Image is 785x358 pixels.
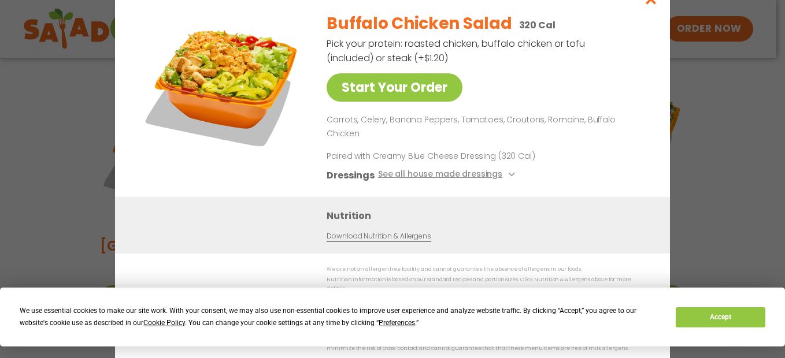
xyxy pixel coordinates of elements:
[327,36,587,65] p: Pick your protein: roasted chicken, buffalo chicken or tofu (included) or steak (+$1.20)
[327,208,653,223] h3: Nutrition
[327,265,647,274] p: We are not an allergen free facility and cannot guarantee the absence of allergens in our foods.
[676,307,765,327] button: Accept
[379,319,415,327] span: Preferences
[327,275,647,293] p: Nutrition information is based on our standard recipes and portion sizes. Click Nutrition & Aller...
[378,168,519,182] button: See all house made dressings
[143,319,185,327] span: Cookie Policy
[20,305,662,329] div: We use essential cookies to make our site work. With your consent, we may also use non-essential ...
[327,168,375,182] h3: Dressings
[327,73,462,102] a: Start Your Order
[327,113,642,141] p: Carrots, Celery, Banana Peppers, Tomatoes, Croutons, Romaine, Buffalo Chicken
[327,150,540,162] p: Paired with Creamy Blue Cheese Dressing (320 Cal)
[519,18,556,32] p: 320 Cal
[327,231,431,242] a: Download Nutrition & Allergens
[327,12,512,36] h2: Buffalo Chicken Salad
[141,3,303,165] img: Featured product photo for Buffalo Chicken Salad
